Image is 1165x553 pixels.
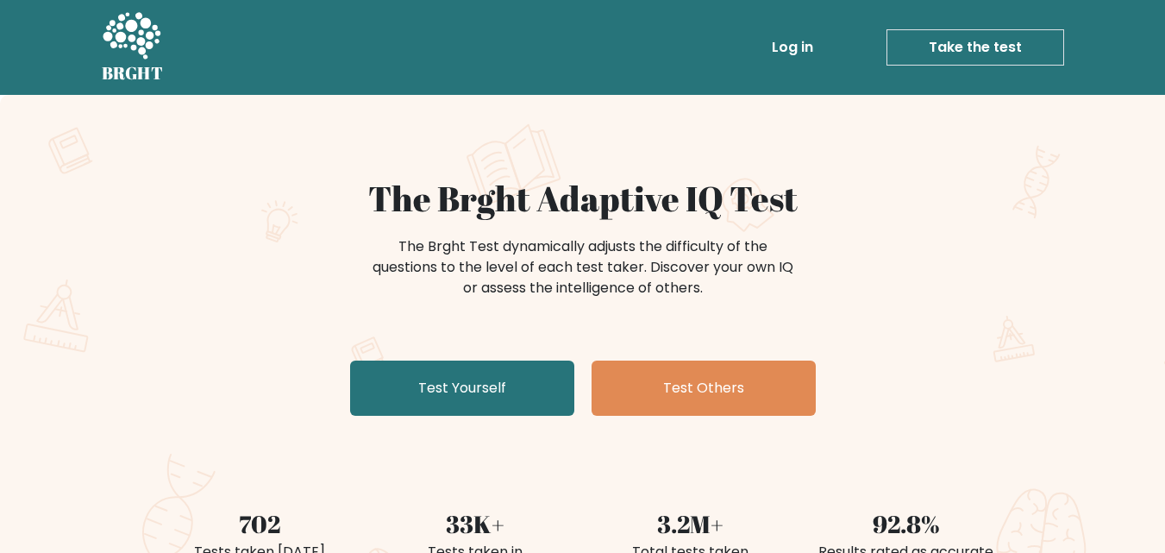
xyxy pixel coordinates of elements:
[765,30,820,65] a: Log in
[592,361,816,416] a: Test Others
[886,29,1064,66] a: Take the test
[102,63,164,84] h5: BRGHT
[102,7,164,88] a: BRGHT
[809,506,1004,542] div: 92.8%
[593,506,788,542] div: 3.2M+
[367,236,799,298] div: The Brght Test dynamically adjusts the difficulty of the questions to the level of each test take...
[162,178,1004,219] h1: The Brght Adaptive IQ Test
[378,506,573,542] div: 33K+
[162,506,357,542] div: 702
[350,361,574,416] a: Test Yourself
